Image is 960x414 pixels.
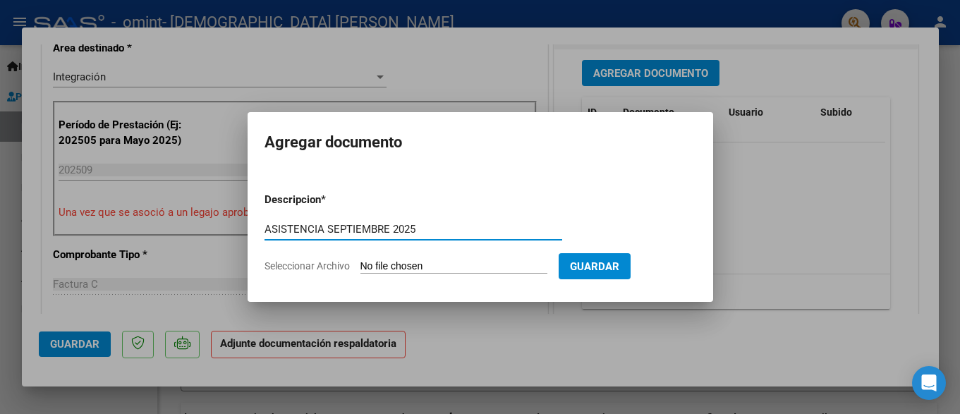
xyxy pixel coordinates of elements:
h2: Agregar documento [265,129,696,156]
p: Descripcion [265,192,394,208]
span: Guardar [570,260,619,273]
button: Guardar [559,253,631,279]
span: Seleccionar Archivo [265,260,350,272]
div: Open Intercom Messenger [912,366,946,400]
